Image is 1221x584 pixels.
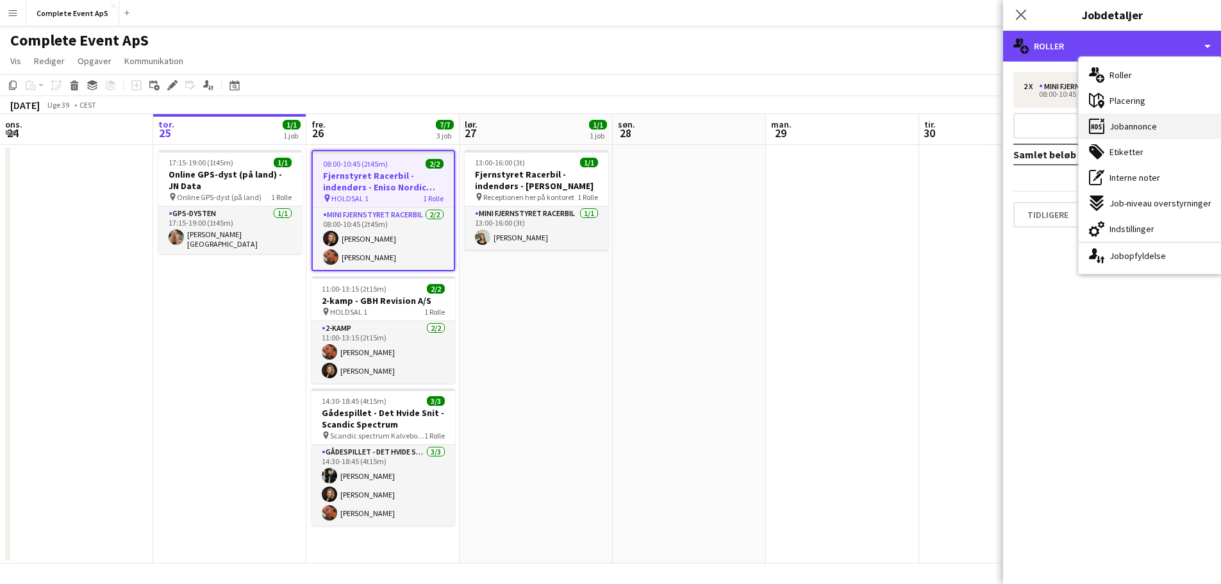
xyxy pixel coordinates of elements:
app-job-card: 14:30-18:45 (4t15m)3/3Gådespillet - Det Hvide Snit - Scandic Spectrum Scandic spectrum Kalvebod B... [311,388,455,526]
span: 1 Rolle [424,431,445,440]
h3: Online GPS-dyst (på land) - JN Data [158,169,302,192]
app-card-role: Mini Fjernstyret Racerbil1/113:00-16:00 (3t)[PERSON_NAME] [465,206,608,250]
app-card-role: Mini Fjernstyret Racerbil2/208:00-10:45 (2t45m)[PERSON_NAME][PERSON_NAME] [313,208,454,270]
a: Vis [5,53,26,69]
span: Rediger [34,55,65,67]
span: fre. [311,119,326,130]
span: 26 [310,126,326,140]
span: 1 Rolle [271,192,292,202]
span: Placering [1109,95,1145,106]
span: 08:00-10:45 (2t45m) [323,159,388,169]
span: Online GPS-dyst (på land) [177,192,262,202]
h3: Gådespillet - Det Hvide Snit - Scandic Spectrum [311,407,455,430]
span: man. [771,119,792,130]
h3: Fjernstyret Racerbil - indendørs - Eniso Nordic ApS [313,170,454,193]
span: 29 [769,126,792,140]
app-job-card: 11:00-13:15 (2t15m)2/22-kamp - GBH Revision A/S HOLDSAL 11 Rolle2-kamp2/211:00-13:15 (2t15m)[PERS... [311,276,455,383]
span: 27 [463,126,478,140]
span: Indstillinger [1109,223,1154,235]
span: søn. [618,119,635,130]
span: 2/2 [426,159,444,169]
button: Tidligere [1013,202,1083,228]
span: 1 Rolle [424,307,445,317]
span: 1/1 [283,120,301,129]
span: HOLDSAL 1 [331,194,369,203]
td: Samlet beløb [1013,144,1137,165]
div: 2 x [1024,82,1039,91]
span: tir. [924,119,936,130]
span: Job-niveau overstyrninger [1109,197,1211,209]
span: HOLDSAL 1 [330,307,367,317]
h3: 2-kamp - GBH Revision A/S [311,295,455,306]
div: CEST [79,100,96,110]
app-job-card: 13:00-16:00 (3t)1/1Fjernstyret Racerbil - indendørs - [PERSON_NAME] Receptionen her på kontoret1 ... [465,150,608,250]
app-card-role: GPS-dysten1/117:15-19:00 (1t45m)[PERSON_NAME][GEOGRAPHIC_DATA] [158,206,302,254]
button: Tilføj rolle [1013,113,1211,138]
span: 11:00-13:15 (2t15m) [322,284,386,294]
span: Interne noter [1109,172,1160,183]
button: Complete Event ApS [26,1,119,26]
div: Mini Fjernstyret Racerbil [1039,82,1145,91]
span: 1/1 [274,158,292,167]
span: 24 [3,126,22,140]
span: Uge 39 [42,100,74,110]
span: Scandic spectrum Kalvebod Brygge 10 [330,431,424,440]
div: Roller [1003,31,1221,62]
div: [DATE] [10,99,40,112]
span: 1/1 [580,158,598,167]
span: 1 Rolle [577,192,598,202]
span: lør. [465,119,478,130]
a: Rediger [29,53,70,69]
app-job-card: 08:00-10:45 (2t45m)2/2Fjernstyret Racerbil - indendørs - Eniso Nordic ApS HOLDSAL 11 RolleMini Fj... [311,150,455,271]
span: tor. [158,119,174,130]
h3: Fjernstyret Racerbil - indendørs - [PERSON_NAME] [465,169,608,192]
div: 08:00-10:45 (2t45m) [1024,91,1187,97]
div: 1 job [590,131,606,140]
span: 7/7 [436,120,454,129]
span: Roller [1109,69,1132,81]
app-card-role: 2-kamp2/211:00-13:15 (2t15m)[PERSON_NAME][PERSON_NAME] [311,321,455,383]
span: 17:15-19:00 (1t45m) [169,158,233,167]
span: 2/2 [427,284,445,294]
span: 25 [156,126,174,140]
span: Opgaver [78,55,112,67]
span: Receptionen her på kontoret [483,192,574,202]
span: Jobannonce [1109,121,1157,132]
a: Kommunikation [119,53,188,69]
app-card-role: Gådespillet - Det Hvide Snit3/314:30-18:45 (4t15m)[PERSON_NAME][PERSON_NAME][PERSON_NAME] [311,445,455,526]
span: 13:00-16:00 (3t) [475,158,525,167]
span: 1/1 [589,120,607,129]
h3: Jobdetaljer [1003,6,1221,23]
span: 28 [616,126,635,140]
span: 14:30-18:45 (4t15m) [322,396,386,406]
a: Opgaver [72,53,117,69]
span: Kommunikation [124,55,183,67]
div: 3 job [436,131,453,140]
span: Vis [10,55,21,67]
app-job-card: 17:15-19:00 (1t45m)1/1Online GPS-dyst (på land) - JN Data Online GPS-dyst (på land)1 RolleGPS-dys... [158,150,302,254]
span: 1 Rolle [423,194,444,203]
h1: Complete Event ApS [10,31,149,50]
span: 30 [922,126,936,140]
span: 3/3 [427,396,445,406]
span: ons. [5,119,22,130]
span: Etiketter [1109,146,1143,158]
div: 1 job [283,131,300,140]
